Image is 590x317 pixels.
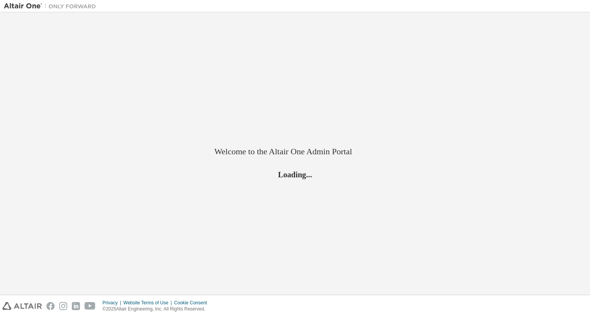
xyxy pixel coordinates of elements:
[4,2,100,10] img: Altair One
[214,170,376,180] h2: Loading...
[214,146,376,157] h2: Welcome to the Altair One Admin Portal
[174,300,211,306] div: Cookie Consent
[123,300,174,306] div: Website Terms of Use
[59,302,67,310] img: instagram.svg
[85,302,96,310] img: youtube.svg
[103,306,212,312] p: © 2025 Altair Engineering, Inc. All Rights Reserved.
[103,300,123,306] div: Privacy
[46,302,55,310] img: facebook.svg
[72,302,80,310] img: linkedin.svg
[2,302,42,310] img: altair_logo.svg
